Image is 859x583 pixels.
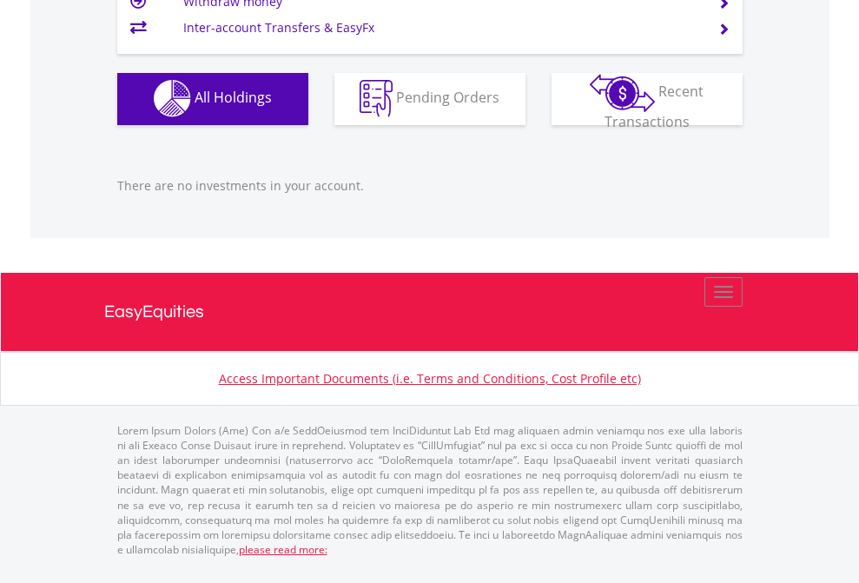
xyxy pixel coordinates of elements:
span: All Holdings [195,88,272,107]
img: holdings-wht.png [154,80,191,117]
span: Pending Orders [396,88,499,107]
a: EasyEquities [104,273,756,351]
span: Recent Transactions [605,82,704,131]
td: Inter-account Transfers & EasyFx [183,15,697,41]
button: Recent Transactions [552,73,743,125]
img: transactions-zar-wht.png [590,74,655,112]
a: please read more: [239,542,327,557]
button: All Holdings [117,73,308,125]
button: Pending Orders [334,73,525,125]
img: pending_instructions-wht.png [360,80,393,117]
p: There are no investments in your account. [117,177,743,195]
a: Access Important Documents (i.e. Terms and Conditions, Cost Profile etc) [219,370,641,387]
p: Lorem Ipsum Dolors (Ame) Con a/e SeddOeiusmod tem InciDiduntut Lab Etd mag aliquaen admin veniamq... [117,423,743,557]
